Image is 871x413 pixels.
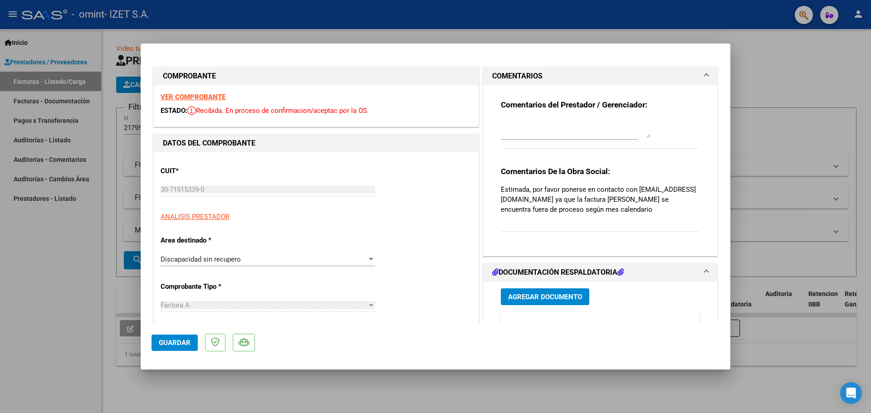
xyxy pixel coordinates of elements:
[161,255,241,263] span: Discapacidad sin recupero
[501,288,589,305] button: Agregar Documento
[483,85,717,256] div: COMENTARIOS
[483,263,717,282] mat-expansion-panel-header: DOCUMENTACIÓN RESPALDATORIA
[159,339,191,347] span: Guardar
[501,185,700,214] p: Estimada, por favor ponerse en contacto con [EMAIL_ADDRESS][DOMAIN_NAME] ya que la factura [PERSO...
[187,107,369,115] span: Recibida. En proceso de confirmacion/aceptac por la OS.
[161,107,187,115] span: ESTADO:
[161,93,225,101] a: VER COMPROBANTE
[163,72,216,80] strong: COMPROBANTE
[161,213,230,221] span: ANALISIS PRESTADOR
[152,335,198,351] button: Guardar
[483,67,717,85] mat-expansion-panel-header: COMENTARIOS
[161,235,254,246] p: Area destinado *
[161,301,190,309] span: Factura A
[161,166,254,176] p: CUIT
[492,71,543,82] h1: COMENTARIOS
[508,293,582,301] span: Agregar Documento
[840,382,862,404] div: Open Intercom Messenger
[163,139,255,147] strong: DATOS DEL COMPROBANTE
[501,167,610,176] strong: Comentarios De la Obra Social:
[501,100,647,109] strong: Comentarios del Prestador / Gerenciador:
[161,282,254,292] p: Comprobante Tipo *
[492,267,624,278] h1: DOCUMENTACIÓN RESPALDATORIA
